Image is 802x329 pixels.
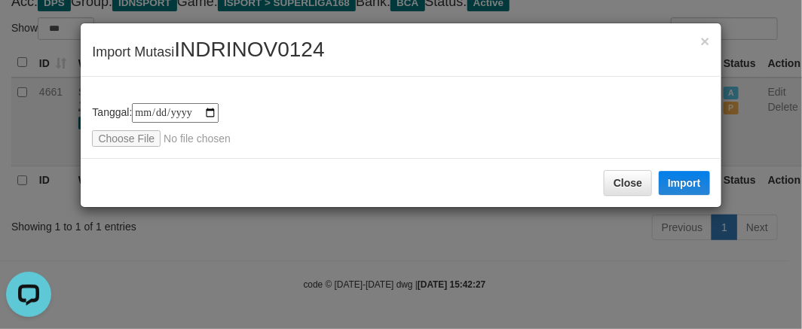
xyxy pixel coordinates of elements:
button: Close [700,33,709,49]
button: Open LiveChat chat widget [6,6,51,51]
button: Import [659,171,710,195]
div: Tanggal: [92,103,709,147]
span: Import Mutasi [92,44,324,59]
span: INDRINOV0124 [174,38,324,61]
span: × [700,32,709,50]
button: Close [604,170,652,196]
